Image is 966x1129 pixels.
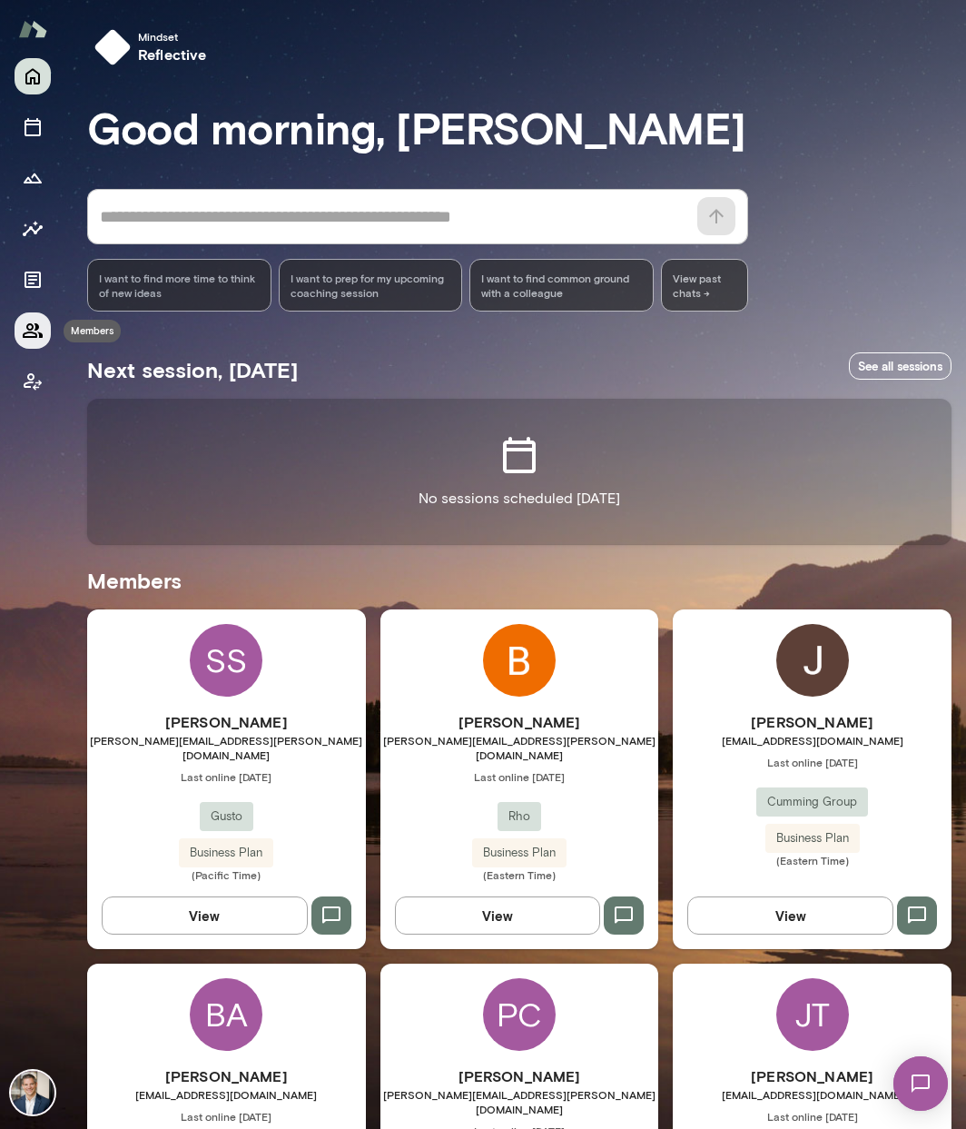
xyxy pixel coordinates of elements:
[776,978,849,1051] div: JT
[673,1065,951,1087] h6: [PERSON_NAME]
[87,1109,366,1124] span: Last online [DATE]
[481,271,642,300] span: I want to find common ground with a colleague
[138,29,207,44] span: Mindset
[87,867,366,882] span: (Pacific Time)
[380,769,659,784] span: Last online [DATE]
[64,320,121,342] div: Members
[15,211,51,247] button: Insights
[498,807,541,826] span: Rho
[87,711,366,733] h6: [PERSON_NAME]
[138,44,207,65] h6: reflective
[87,1087,366,1102] span: [EMAIL_ADDRESS][DOMAIN_NAME]
[87,769,366,784] span: Last online [DATE]
[661,259,748,312] span: View past chats ->
[190,624,262,697] div: SS
[380,1065,659,1087] h6: [PERSON_NAME]
[472,844,567,862] span: Business Plan
[99,271,260,300] span: I want to find more time to think of new ideas
[87,102,951,153] h3: Good morning, [PERSON_NAME]
[15,58,51,94] button: Home
[279,259,463,312] div: I want to prep for my upcoming coaching session
[419,488,620,510] p: No sessions scheduled [DATE]
[673,1087,951,1102] span: [EMAIL_ADDRESS][DOMAIN_NAME]
[483,978,556,1051] div: PC
[483,624,556,697] img: Brendan Feehan
[673,853,951,867] span: (Eastern Time)
[687,896,893,935] button: View
[849,352,951,381] a: See all sessions
[87,259,271,312] div: I want to find more time to think of new ideas
[380,867,659,882] span: (Eastern Time)
[190,978,262,1051] div: BA
[11,1071,54,1114] img: Mark Zschocke
[87,733,366,762] span: [PERSON_NAME][EMAIL_ADDRESS][PERSON_NAME][DOMAIN_NAME]
[765,829,860,847] span: Business Plan
[395,896,601,935] button: View
[469,259,654,312] div: I want to find common ground with a colleague
[87,22,222,73] button: Mindsetreflective
[291,271,451,300] span: I want to prep for my upcoming coaching session
[673,733,951,748] span: [EMAIL_ADDRESS][DOMAIN_NAME]
[15,109,51,145] button: Sessions
[94,29,131,65] img: mindset
[776,624,849,697] img: Jarrod Ross
[87,566,951,595] h5: Members
[380,733,659,762] span: [PERSON_NAME][EMAIL_ADDRESS][PERSON_NAME][DOMAIN_NAME]
[15,160,51,196] button: Growth Plan
[15,363,51,400] button: Client app
[673,1109,951,1124] span: Last online [DATE]
[87,355,298,384] h5: Next session, [DATE]
[18,12,47,46] img: Mento
[87,1065,366,1087] h6: [PERSON_NAME]
[15,312,51,349] button: Members
[673,755,951,769] span: Last online [DATE]
[102,896,308,935] button: View
[380,711,659,733] h6: [PERSON_NAME]
[200,807,253,826] span: Gusto
[756,793,868,811] span: Cumming Group
[380,1087,659,1116] span: [PERSON_NAME][EMAIL_ADDRESS][PERSON_NAME][DOMAIN_NAME]
[673,711,951,733] h6: [PERSON_NAME]
[15,262,51,298] button: Documents
[179,844,273,862] span: Business Plan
